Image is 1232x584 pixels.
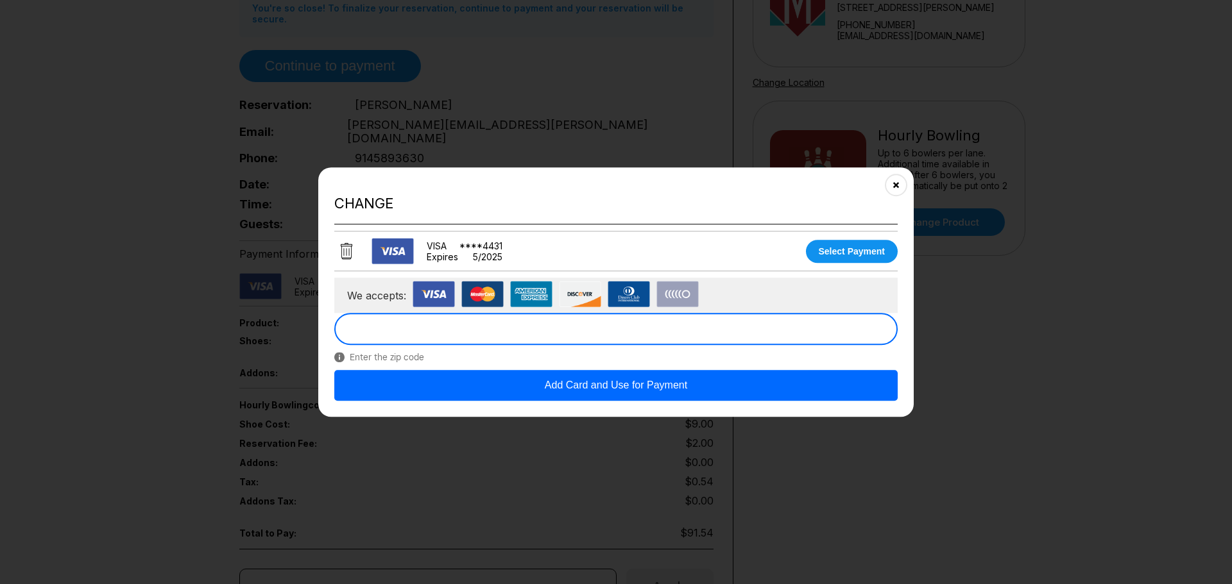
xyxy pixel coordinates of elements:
[334,195,898,212] h2: Change
[334,352,898,362] span: Enter the zip code
[347,289,406,302] span: We accepts:
[427,240,447,251] div: VISA
[806,240,898,263] button: Select Payment
[510,281,552,307] img: card
[656,281,699,307] img: card
[334,370,898,401] button: Add Card and Use for Payment
[880,169,912,201] button: Close
[372,238,414,264] img: card
[334,313,898,401] div: Payment form
[461,281,504,307] img: card
[427,251,458,262] div: Expires
[413,281,455,307] img: card
[608,281,650,307] img: card
[559,281,601,307] img: card
[335,313,897,344] iframe: Secure Credit Card Form
[473,251,502,262] div: 5 / 2025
